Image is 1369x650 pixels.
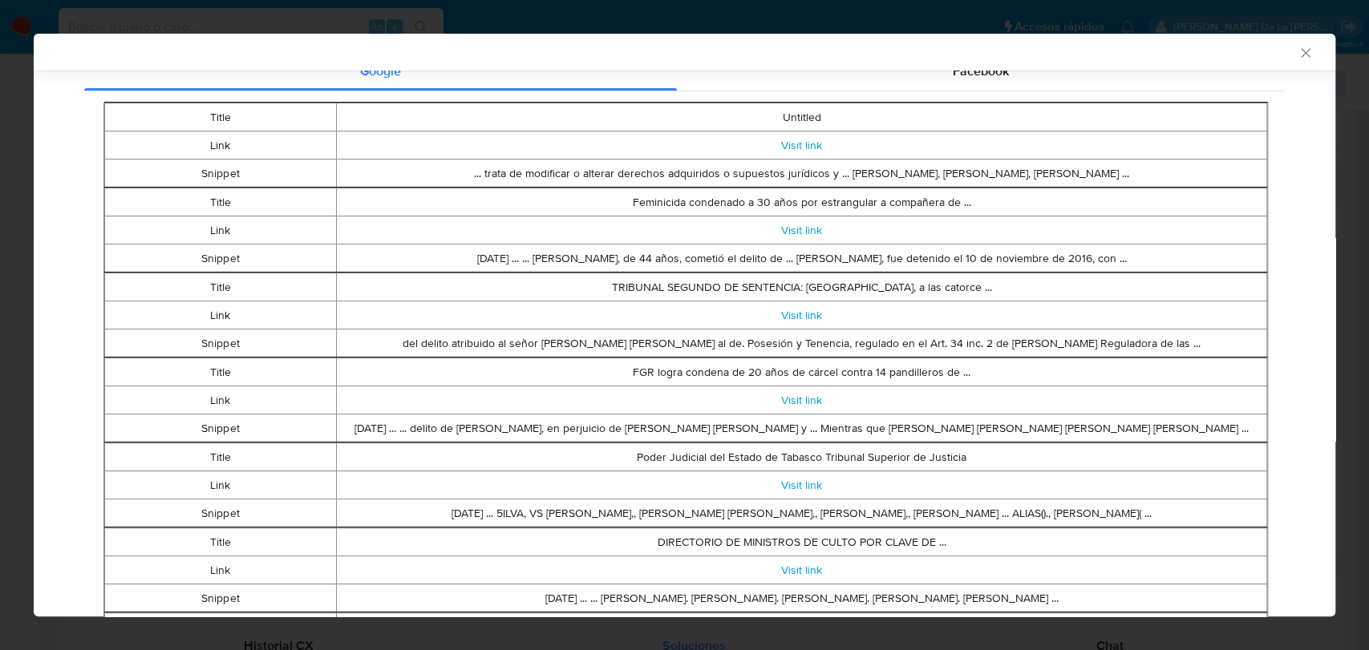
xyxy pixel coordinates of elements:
td: Link [104,471,337,499]
td: Title [104,358,337,386]
td: [DATE] ... ... delito de [PERSON_NAME], en perjuicio de [PERSON_NAME] [PERSON_NAME] y ... Mientra... [337,414,1267,442]
div: closure-recommendation-modal [34,34,1335,616]
td: Snippet [104,244,337,273]
div: Detailed external info [84,52,1285,91]
td: [DATE] ... ... [PERSON_NAME]. [PERSON_NAME]. [PERSON_NAME]. [PERSON_NAME]. [PERSON_NAME] ... [337,584,1267,612]
a: Visit link [781,392,822,408]
td: Untitled [337,103,1267,131]
td: Title [104,613,337,641]
td: Title [104,443,337,471]
td: ... trata de modificar o alterar derechos adquiridos o supuestos jurídicos y ... [PERSON_NAME], [... [337,159,1267,188]
td: Title [104,528,337,556]
button: Cerrar ventana [1298,45,1312,59]
td: Snippet [104,329,337,357]
a: Visit link [781,222,822,238]
a: Visit link [781,307,822,323]
td: del delito atribuido al señor [PERSON_NAME] [PERSON_NAME] al de. Posesión y Tenencia, regulado en... [337,329,1267,357]
td: Link [104,386,337,414]
td: FGR logra condena de 20 años de cárcel contra 14 pandilleros de ... [337,358,1267,386]
td: Link [104,131,337,159]
td: [DATE] ... 5ILVA, VS [PERSON_NAME],, [PERSON_NAME] [PERSON_NAME],, [PERSON_NAME],, [PERSON_NAME] ... [337,499,1267,527]
td: Feminicida condenado a 30 años por estrangular a compañera de ... [337,188,1267,216]
td: DIRECTORIO DE MINISTROS DE CULTO POR CLAVE DE ... [337,528,1267,556]
td: Link [104,216,337,244]
a: Visit link [781,477,822,493]
span: Google [360,62,401,80]
span: Facebook [953,62,1009,80]
td: Link [104,556,337,584]
td: Title [104,273,337,301]
td: Title [104,188,337,216]
td: Poder Judicial del Estado de Tabasco Tribunal Superior de Justicia [337,443,1267,471]
td: Snippet [104,159,337,188]
a: Visit link [781,137,822,153]
td: Snippet [104,414,337,442]
a: Visit link [781,562,822,578]
td: TRIBUNAL SEGUNDO DE SENTENCIA: [GEOGRAPHIC_DATA], a las catorce ... [337,273,1267,301]
td: Title [104,103,337,131]
td: [DATE] ... ... [PERSON_NAME], de 44 años, cometió el delito de ... [PERSON_NAME], fue detenido el... [337,244,1267,273]
td: Snippet [104,499,337,527]
td: Poder Judicial del Estado de Tabasco Tribunal Superior de Justicia [337,613,1267,641]
td: Snippet [104,584,337,612]
td: Link [104,301,337,329]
